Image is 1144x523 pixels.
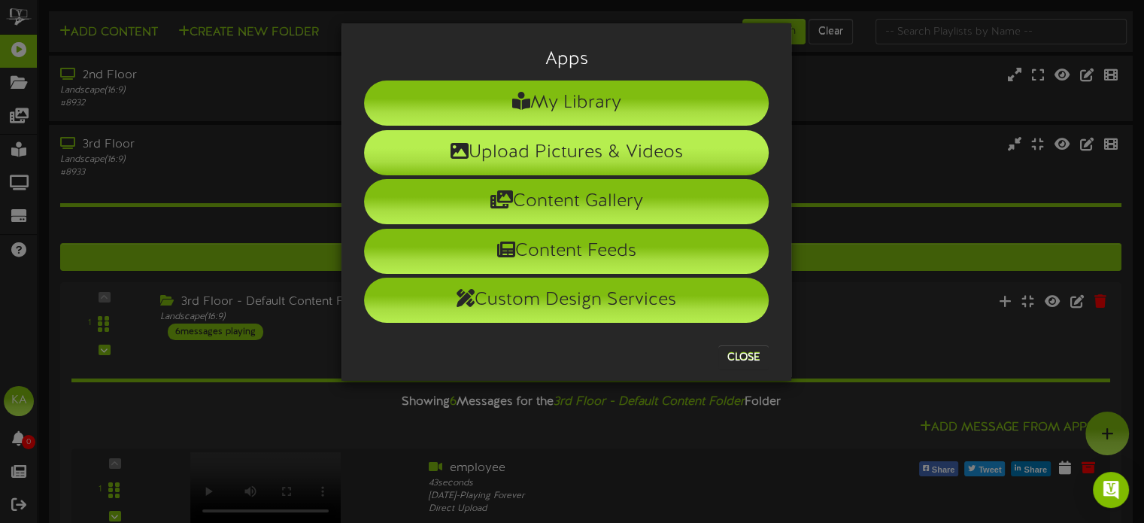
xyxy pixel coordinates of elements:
h3: Apps [364,50,769,69]
div: Open Intercom Messenger [1093,472,1129,508]
li: Upload Pictures & Videos [364,130,769,175]
li: Custom Design Services [364,278,769,323]
li: Content Gallery [364,179,769,224]
li: My Library [364,81,769,126]
li: Content Feeds [364,229,769,274]
button: Close [718,345,769,369]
